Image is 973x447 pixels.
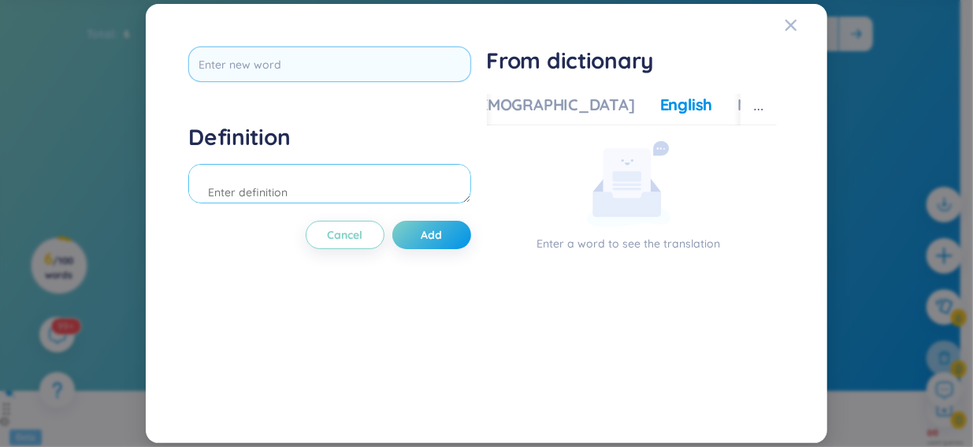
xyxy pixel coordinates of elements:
button: ellipsis [741,94,777,125]
span: Cancel [327,227,362,243]
div: [DEMOGRAPHIC_DATA] [462,94,635,116]
p: Enter a word to see the translation [487,235,771,252]
h4: Definition [188,123,470,151]
div: English [660,94,713,116]
button: Close [785,4,827,47]
h1: From dictionary [487,47,777,75]
span: ellipsis [753,104,764,115]
input: Enter new word [188,47,470,82]
span: Add [421,227,442,243]
div: More examples [738,94,852,116]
